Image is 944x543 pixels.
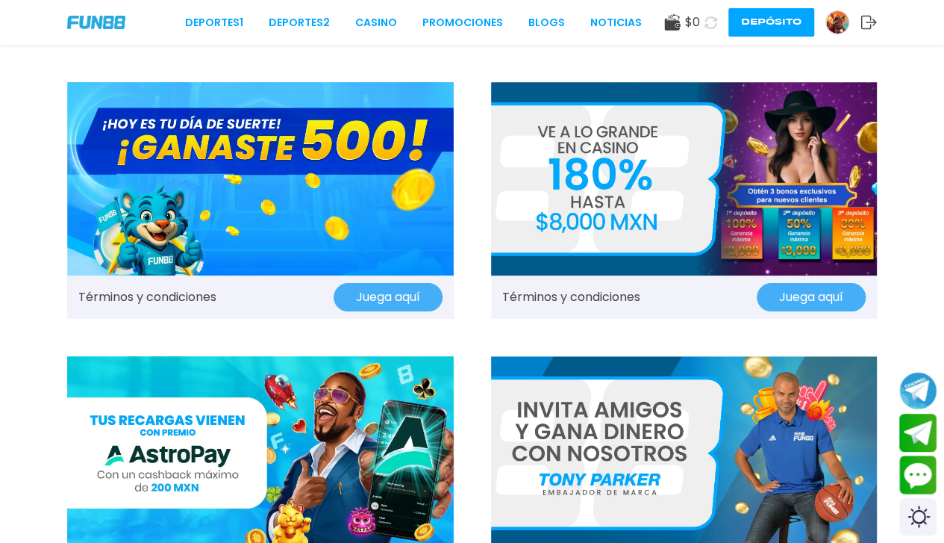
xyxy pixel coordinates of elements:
[590,15,642,31] a: NOTICIAS
[825,10,860,34] a: Avatar
[491,82,878,276] img: Promo Banner
[826,11,848,34] img: Avatar
[67,16,125,28] img: Company Logo
[685,13,700,31] span: $ 0
[78,288,216,306] a: Términos y condiciones
[67,82,454,276] img: Promo Banner
[334,283,443,311] button: Juega aquí
[422,15,503,31] a: Promociones
[528,15,565,31] a: BLOGS
[269,15,330,31] a: Deportes2
[502,288,640,306] a: Términos y condiciones
[185,15,243,31] a: Deportes1
[899,498,937,536] div: Switch theme
[899,371,937,410] button: Join telegram channel
[899,456,937,494] button: Contact customer service
[757,283,866,311] button: Juega aquí
[728,8,814,37] button: Depósito
[355,15,397,31] a: CASINO
[899,414,937,453] button: Join telegram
